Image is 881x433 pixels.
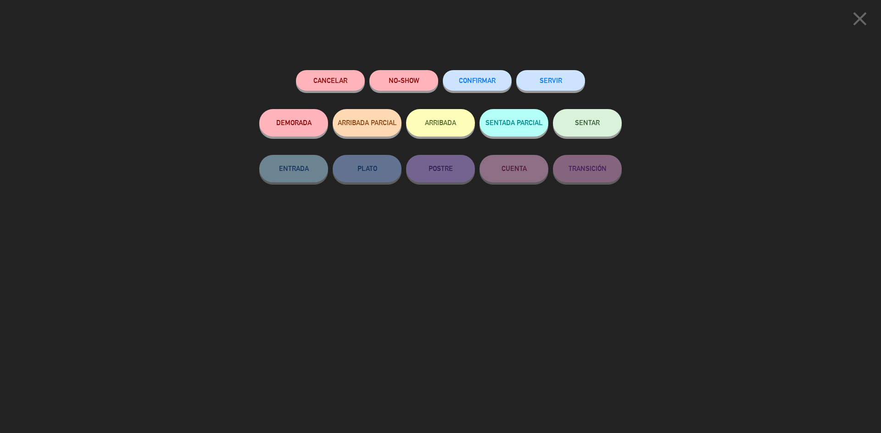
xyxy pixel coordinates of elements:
[846,7,874,34] button: close
[406,155,475,182] button: POSTRE
[459,77,496,84] span: CONFIRMAR
[338,119,397,126] span: ARRIBADA PARCIAL
[333,155,401,182] button: PLATO
[296,70,365,91] button: Cancelar
[480,109,548,137] button: SENTADA PARCIAL
[259,155,328,182] button: ENTRADA
[553,155,622,182] button: TRANSICIÓN
[480,155,548,182] button: CUENTA
[259,109,328,137] button: DEMORADA
[575,119,600,126] span: SENTAR
[333,109,401,137] button: ARRIBADA PARCIAL
[553,109,622,137] button: SENTAR
[406,109,475,137] button: ARRIBADA
[369,70,438,91] button: NO-SHOW
[443,70,512,91] button: CONFIRMAR
[516,70,585,91] button: SERVIR
[848,7,871,30] i: close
